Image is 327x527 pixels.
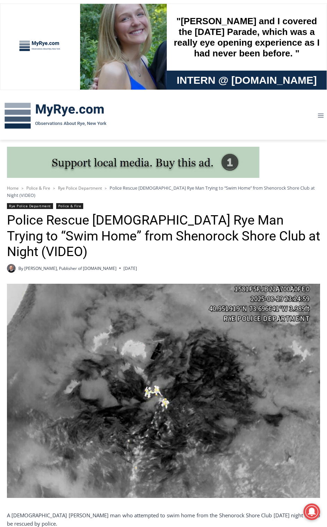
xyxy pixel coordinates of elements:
img: support local media, buy this ad [7,147,259,178]
span: Police Rescue [DEMOGRAPHIC_DATA] Rye Man Trying to “Swim Home” from Shenorock Shore Club at Night... [7,185,315,198]
a: Rye Police Department [7,203,53,209]
a: Rye Police Department [58,185,102,191]
span: > [105,186,107,191]
span: > [53,186,55,191]
a: Police & Fire [56,203,84,209]
span: Intern @ [DOMAIN_NAME] [177,69,317,84]
img: (PHOTO: Rye Police rescued 51 year old Rye resident Kenneth Niejadlik after he attempted to "swim... [7,284,320,498]
div: "the precise, almost orchestrated movements of cutting and assembling sushi and [PERSON_NAME] mak... [71,43,102,83]
span: By [18,265,23,272]
a: Open Tues. - Sun. [PHONE_NUMBER] [0,70,70,86]
nav: Breadcrumbs [7,184,320,199]
span: > [21,186,24,191]
span: Open Tues. - Sun. [PHONE_NUMBER] [2,71,68,98]
a: [PERSON_NAME], Publisher of [DOMAIN_NAME] [24,265,117,271]
a: Police & Fire [26,185,50,191]
button: Open menu [314,110,327,121]
time: [DATE] [123,265,137,272]
div: "[PERSON_NAME] and I covered the [DATE] Parade, which was a really eye opening experience as I ha... [171,0,323,67]
a: Intern @ [DOMAIN_NAME] [167,67,327,86]
a: Home [7,185,19,191]
h1: Police Rescue [DEMOGRAPHIC_DATA] Rye Man Trying to “Swim Home” from Shenorock Shore Club at Night... [7,212,320,260]
a: Author image [7,264,16,273]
